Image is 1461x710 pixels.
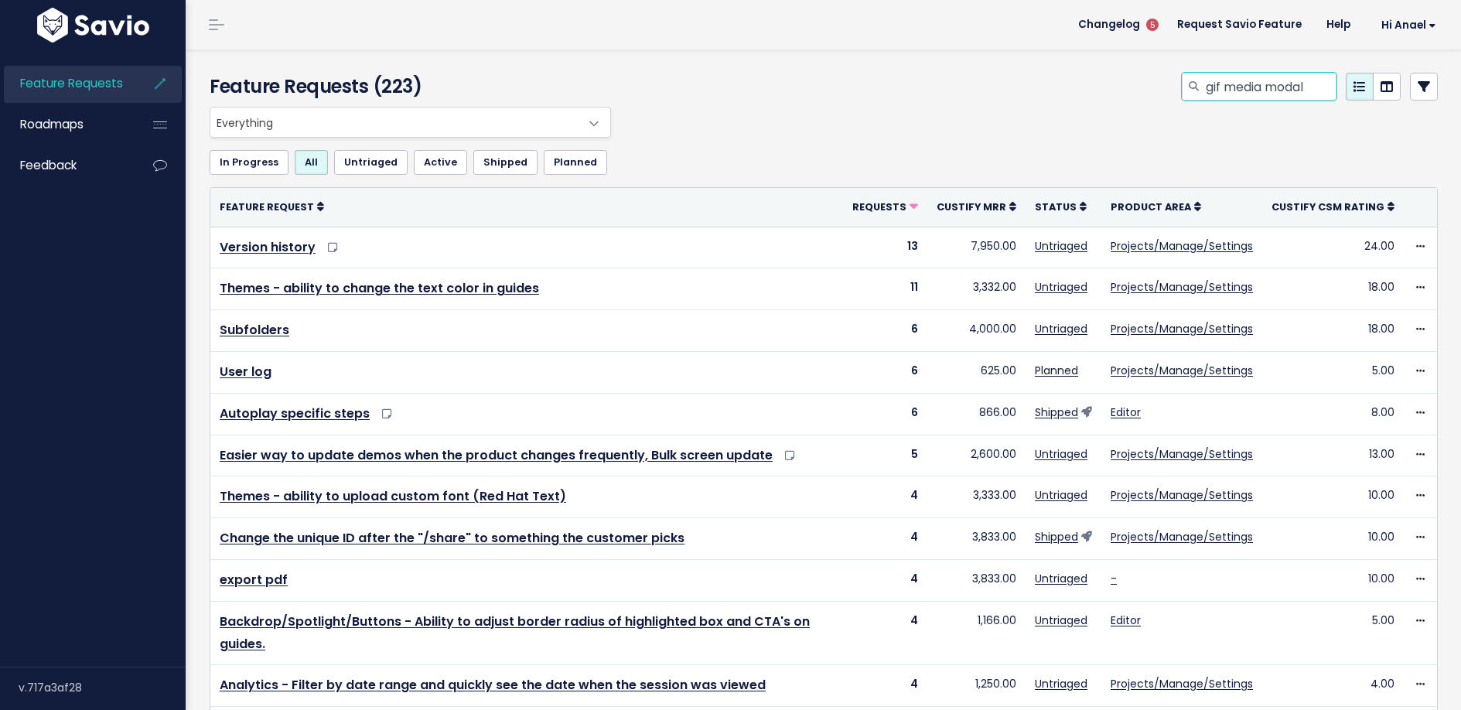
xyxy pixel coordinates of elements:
[210,108,579,137] span: Everything
[220,446,773,464] a: Easier way to update demos when the product changes frequently, Bulk screen update
[220,363,271,381] a: User log
[1314,13,1363,36] a: Help
[20,116,84,132] span: Roadmaps
[1111,571,1117,586] a: -
[927,351,1026,393] td: 625.00
[1363,13,1449,37] a: Hi Anael
[927,518,1026,560] td: 3,833.00
[1035,487,1087,503] a: Untriaged
[1035,321,1087,336] a: Untriaged
[1111,200,1191,213] span: Product Area
[927,435,1026,476] td: 2,600.00
[20,157,77,173] span: Feedback
[1272,200,1384,213] span: Custify csm rating
[843,435,927,476] td: 5
[843,518,927,560] td: 4
[1262,665,1404,707] td: 4.00
[1111,676,1253,691] a: Projects/Manage/Settings
[1111,199,1201,214] a: Product Area
[1111,529,1253,544] a: Projects/Manage/Settings
[1111,487,1253,503] a: Projects/Manage/Settings
[843,227,927,268] td: 13
[937,199,1016,214] a: Custify mrr
[843,268,927,310] td: 11
[843,601,927,665] td: 4
[1035,446,1087,462] a: Untriaged
[220,404,370,422] a: Autoplay specific steps
[334,150,408,175] a: Untriaged
[1111,363,1253,378] a: Projects/Manage/Settings
[220,613,810,653] a: Backdrop/Spotlight/Buttons - Ability to adjust border radius of highlighted box and CTA's on guides.
[843,393,927,435] td: 6
[852,200,906,213] span: Requests
[843,351,927,393] td: 6
[1262,518,1404,560] td: 10.00
[210,150,1438,175] ul: Filter feature requests
[1111,446,1253,462] a: Projects/Manage/Settings
[1262,310,1404,352] td: 18.00
[4,66,128,101] a: Feature Requests
[1111,321,1253,336] a: Projects/Manage/Settings
[1262,559,1404,601] td: 10.00
[1035,529,1078,544] a: Shipped
[220,321,289,339] a: Subfolders
[220,238,316,256] a: Version history
[1111,279,1253,295] a: Projects/Manage/Settings
[843,310,927,352] td: 6
[1035,199,1087,214] a: Status
[210,73,604,101] h4: Feature Requests (223)
[210,107,611,138] span: Everything
[1111,238,1253,254] a: Projects/Manage/Settings
[927,310,1026,352] td: 4,000.00
[927,665,1026,707] td: 1,250.00
[220,676,766,694] a: Analytics - Filter by date range and quickly see the date when the session was viewed
[1035,363,1078,378] a: Planned
[473,150,538,175] a: Shipped
[1078,19,1140,30] span: Changelog
[1035,279,1087,295] a: Untriaged
[19,667,186,708] div: v.717a3af28
[927,268,1026,310] td: 3,332.00
[1262,227,1404,268] td: 24.00
[1204,73,1336,101] input: Search features...
[1262,351,1404,393] td: 5.00
[852,199,918,214] a: Requests
[220,571,288,589] a: export pdf
[1262,601,1404,665] td: 5.00
[1035,571,1087,586] a: Untriaged
[20,75,123,91] span: Feature Requests
[927,227,1026,268] td: 7,950.00
[843,476,927,518] td: 4
[295,150,328,175] a: All
[1381,19,1436,31] span: Hi Anael
[937,200,1006,213] span: Custify mrr
[927,559,1026,601] td: 3,833.00
[1262,393,1404,435] td: 8.00
[4,148,128,183] a: Feedback
[33,8,153,43] img: logo-white.9d6f32f41409.svg
[1165,13,1314,36] a: Request Savio Feature
[220,487,566,505] a: Themes - ability to upload custom font (Red Hat Text)
[210,150,288,175] a: In Progress
[220,529,684,547] a: Change the unique ID after the "/share" to something the customer picks
[927,601,1026,665] td: 1,166.00
[1272,199,1394,214] a: Custify csm rating
[1111,613,1141,628] a: Editor
[1262,268,1404,310] td: 18.00
[1035,404,1078,420] a: Shipped
[1262,435,1404,476] td: 13.00
[1035,238,1087,254] a: Untriaged
[1146,19,1159,31] span: 5
[1035,676,1087,691] a: Untriaged
[1111,404,1141,420] a: Editor
[1035,613,1087,628] a: Untriaged
[1262,476,1404,518] td: 10.00
[220,199,324,214] a: Feature Request
[220,200,314,213] span: Feature Request
[843,559,927,601] td: 4
[927,476,1026,518] td: 3,333.00
[544,150,607,175] a: Planned
[1035,200,1077,213] span: Status
[927,393,1026,435] td: 866.00
[414,150,467,175] a: Active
